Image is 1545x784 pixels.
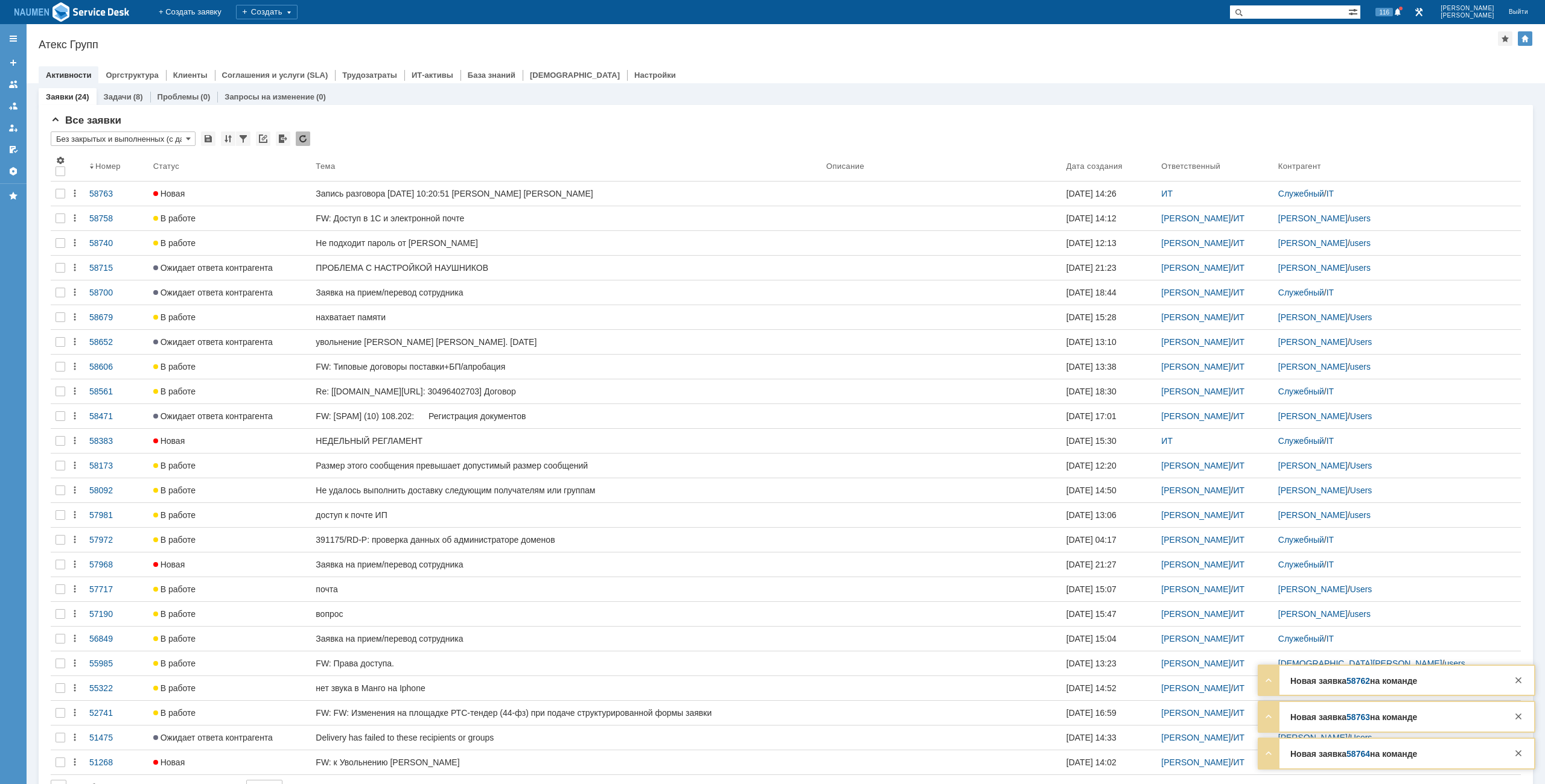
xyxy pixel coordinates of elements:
a: [PERSON_NAME] [1278,485,1348,495]
div: 58173 [89,461,144,470]
a: [PERSON_NAME] [1161,238,1231,248]
a: [PERSON_NAME] [1278,461,1348,470]
a: 57981 [84,503,148,527]
a: users [1350,510,1371,520]
a: Служебный [1278,436,1324,446]
a: Настройки [4,162,23,181]
a: 58383 [84,429,148,453]
a: 391175/RD-P: проверка данных об администраторе доменов [311,528,821,552]
a: [DATE] 15:47 [1062,602,1157,626]
div: Добавить в избранное [1498,31,1512,46]
a: В работе [148,528,311,552]
span: В работе [153,238,196,248]
a: ИТ [1233,634,1244,643]
span: В работе [153,213,196,223]
a: В работе [148,676,311,700]
a: [PERSON_NAME] [1161,288,1231,297]
a: IT [1327,535,1334,545]
a: 58740 [84,231,148,255]
a: ИТ [1233,312,1244,322]
a: Задачи [104,92,132,101]
a: Заявки на командах [4,75,23,94]
div: 58471 [89,411,144,421]
div: [DATE] 15:07 [1066,584,1117,594]
a: вопрос [311,602,821,626]
a: [PERSON_NAME] [1161,535,1231,545]
a: Создать заявку [4,53,23,72]
th: Дата создания [1062,151,1157,182]
span: В работе [153,535,196,545]
a: [PERSON_NAME] [1278,411,1348,421]
a: [DATE] 13:23 [1062,651,1157,675]
a: ИТ [1233,584,1244,594]
a: [DATE] 13:10 [1062,330,1157,354]
th: Контрагент [1273,151,1521,182]
div: увольнение [PERSON_NAME] [PERSON_NAME]. [DATE] [316,337,817,347]
a: [PERSON_NAME] [1278,238,1348,248]
a: доступ к почте ИП [311,503,821,527]
a: FW: Права доступа. [311,651,821,675]
a: FW: Типовые договоры поставки+БП/апробация [311,355,821,379]
a: ИТ [1233,461,1244,470]
div: 57972 [89,535,144,545]
a: 57190 [84,602,148,626]
div: Заявка на прием/перевод сотрудника [316,288,817,297]
a: [PERSON_NAME] [1161,584,1231,594]
a: FW: FW: Изменения на площадке РТС-тендер (44-фз) при подаче структурированной формы заявки [311,701,821,725]
a: ИТ [1233,238,1244,248]
a: [DEMOGRAPHIC_DATA][PERSON_NAME] [1278,659,1442,668]
a: В работе [148,701,311,725]
a: [PERSON_NAME] [1278,213,1348,223]
a: НЕДЕЛЬНЫЙ РЕГЛАМЕНТ [311,429,821,453]
a: [DATE] 14:12 [1062,206,1157,230]
a: 58763 [84,182,148,206]
a: [PERSON_NAME] [1161,213,1231,223]
a: Заявки в моей ответственности [4,96,23,116]
div: [DATE] 18:30 [1066,387,1117,396]
a: ИТ [1233,213,1244,223]
a: Не удалось выполнить доставку следующим получателям или группам [311,478,821,502]
div: Статус [153,162,179,171]
div: 58383 [89,436,144,446]
a: 55985 [84,651,148,675]
div: 57968 [89,560,144,569]
a: [DATE] 15:04 [1062,627,1157,651]
a: 58758 [84,206,148,230]
span: В работе [153,312,196,322]
a: ИТ [1161,436,1173,446]
div: FW: [SPAM] (10) 108.202: Регистрация документов [316,411,817,421]
a: ИТ [1233,535,1244,545]
a: [PERSON_NAME] [1161,411,1231,421]
a: 58606 [84,355,148,379]
a: [DATE] 21:23 [1062,256,1157,280]
a: [PERSON_NAME] [1278,584,1348,594]
a: 58652 [84,330,148,354]
a: База знаний [468,71,515,80]
a: Служебный [1278,189,1324,198]
a: ИТ [1233,609,1244,619]
a: увольнение [PERSON_NAME] [PERSON_NAME]. [DATE] [311,330,821,354]
div: 58561 [89,387,144,396]
a: [PERSON_NAME] [1161,560,1231,569]
a: [PERSON_NAME] [1278,263,1348,273]
a: Служебный [1278,535,1324,545]
a: Служебный [1278,288,1324,297]
a: IT [1327,189,1334,198]
div: Заявка на прием/перевод сотрудника [316,634,817,643]
a: нахватает памяти [311,305,821,329]
a: Активности [46,71,91,80]
div: 391175/RD-P: проверка данных об администраторе доменов [316,535,817,545]
a: 58561 [84,379,148,403]
a: 58762 [1346,676,1370,686]
span: В работе [153,461,196,470]
a: 58715 [84,256,148,280]
a: ИТ [1233,337,1244,347]
div: 57981 [89,510,144,520]
span: Ожидает ответа контрагента [153,288,273,297]
div: [DATE] 14:26 [1066,189,1117,198]
div: 58763 [89,189,144,198]
div: Скопировать ссылку на список [256,131,270,146]
a: Новая [148,552,311,577]
a: ИТ [1233,485,1244,495]
a: ИТ-активы [412,71,453,80]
